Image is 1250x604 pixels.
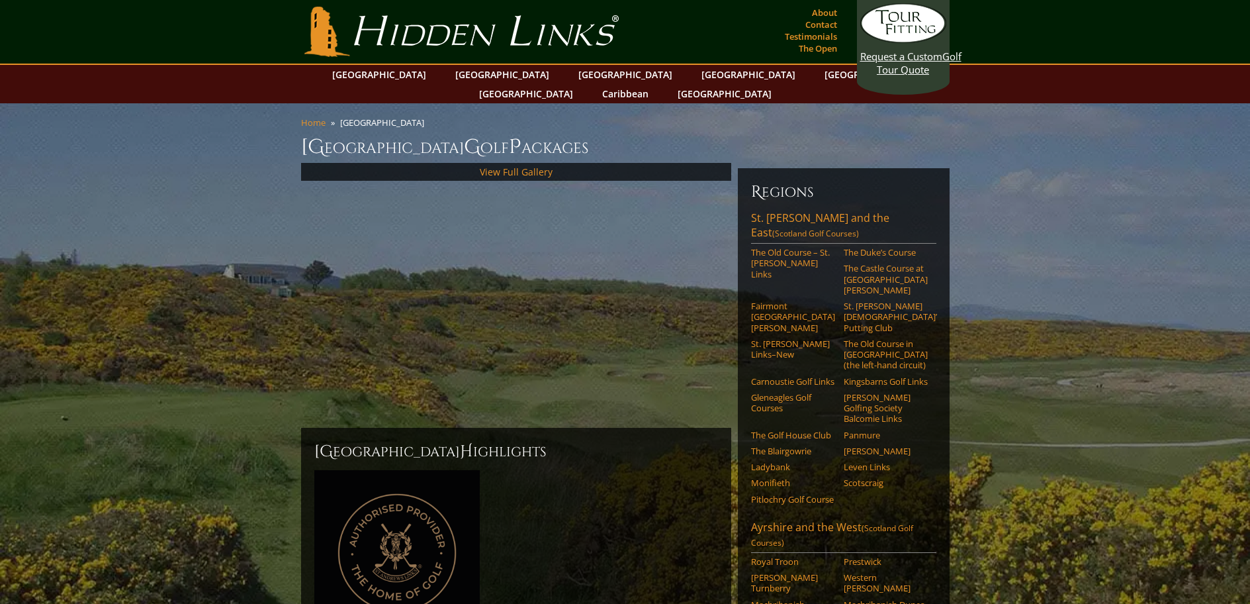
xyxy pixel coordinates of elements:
a: Testimonials [781,27,840,46]
a: Leven Links [844,462,928,472]
a: View Full Gallery [480,166,553,178]
a: [GEOGRAPHIC_DATA] [449,65,556,84]
a: [GEOGRAPHIC_DATA] [695,65,802,84]
a: St. [PERSON_NAME] Links–New [751,338,835,360]
span: (Scotland Golf Courses) [751,523,913,548]
span: G [464,134,480,160]
a: [PERSON_NAME] Golfing Society Balcomie Links [844,392,928,425]
a: The Open [795,39,840,58]
a: The Blairgowrie [751,446,835,456]
span: (Scotland Golf Courses) [772,228,859,239]
a: Royal Troon [751,556,835,567]
a: Ayrshire and the West(Scotland Golf Courses) [751,520,936,553]
a: [GEOGRAPHIC_DATA] [671,84,778,103]
span: P [509,134,521,160]
a: [PERSON_NAME] Turnberry [751,572,835,594]
a: Ladybank [751,462,835,472]
a: The Old Course – St. [PERSON_NAME] Links [751,247,835,279]
a: Home [301,117,326,128]
a: [GEOGRAPHIC_DATA] [572,65,679,84]
a: The Duke’s Course [844,247,928,258]
a: Caribbean [596,84,655,103]
a: St. [PERSON_NAME] [DEMOGRAPHIC_DATA]’ Putting Club [844,301,928,333]
a: Monifieth [751,478,835,488]
h6: Regions [751,181,936,203]
a: Pitlochry Golf Course [751,494,835,505]
a: About [809,3,840,22]
span: H [460,441,473,462]
li: [GEOGRAPHIC_DATA] [340,117,429,128]
a: Panmure [844,430,928,440]
a: The Old Course in [GEOGRAPHIC_DATA] (the left-hand circuit) [844,338,928,371]
a: Carnoustie Golf Links [751,376,835,387]
a: St. [PERSON_NAME] and the East(Scotland Golf Courses) [751,211,936,244]
a: [GEOGRAPHIC_DATA] [818,65,925,84]
a: [GEOGRAPHIC_DATA] [326,65,433,84]
a: Prestwick [844,556,928,567]
a: Fairmont [GEOGRAPHIC_DATA][PERSON_NAME] [751,301,835,333]
h2: [GEOGRAPHIC_DATA] ighlights [314,441,718,462]
a: Request a CustomGolf Tour Quote [860,3,946,76]
a: Contact [802,15,840,34]
a: Kingsbarns Golf Links [844,376,928,387]
a: Western [PERSON_NAME] [844,572,928,594]
a: The Castle Course at [GEOGRAPHIC_DATA][PERSON_NAME] [844,263,928,295]
span: Request a Custom [860,50,942,63]
h1: [GEOGRAPHIC_DATA] olf ackages [301,134,950,160]
a: Gleneagles Golf Courses [751,392,835,414]
a: [PERSON_NAME] [844,446,928,456]
a: Scotscraig [844,478,928,488]
a: [GEOGRAPHIC_DATA] [472,84,580,103]
a: The Golf House Club [751,430,835,440]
